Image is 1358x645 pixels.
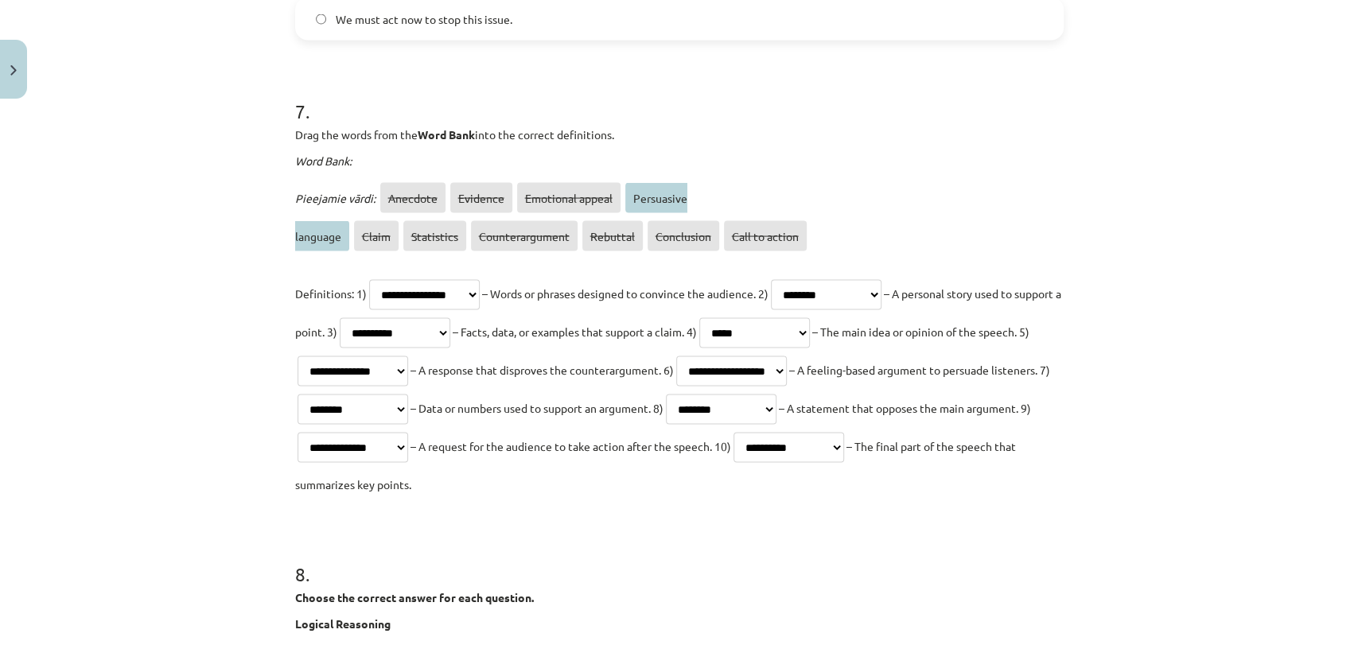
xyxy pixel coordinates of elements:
p: Drag the words from the into the correct definitions. [295,126,1064,143]
input: We must act now to stop this issue. [316,14,326,25]
span: – A feeling-based argument to persuade listeners. 7) [789,363,1050,377]
span: Call to action [724,221,807,251]
h1: 8 . [295,535,1064,585]
span: Claim [354,221,399,251]
span: Pieejamie vārdi: [295,191,375,205]
strong: Choose the correct answer for each question. [295,590,534,604]
span: – A statement that opposes the main argument. 9) [779,401,1031,415]
span: Conclusion [648,221,719,251]
span: Anecdote [380,183,446,213]
span: Emotional appeal [517,183,621,213]
span: We must act now to stop this issue. [336,11,512,28]
span: Statistics [403,221,466,251]
span: Definitions: 1) [295,286,367,301]
span: – Facts, data, or examples that support a claim. 4) [453,324,697,339]
span: – A request for the audience to take action after the speech. 10) [411,439,731,453]
b: Word Bank [418,127,475,142]
span: – Data or numbers used to support an argument. 8) [411,401,663,415]
span: – The main idea or opinion of the speech. 5) [812,324,1029,339]
span: Evidence [450,183,512,213]
i: Word Bank: [295,153,352,168]
span: – Words or phrases designed to convince the audience. 2) [482,286,768,301]
span: Rebuttal [582,221,643,251]
h1: 7 . [295,72,1064,122]
span: Counterargument [471,221,578,251]
span: – A response that disproves the counterargument. 6) [411,363,674,377]
img: icon-close-lesson-0947bae3869378f0d4975bcd49f059093ad1ed9edebbc8119c70593378902aed.svg [10,65,17,76]
b: Logical Reasoning [295,616,391,631]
